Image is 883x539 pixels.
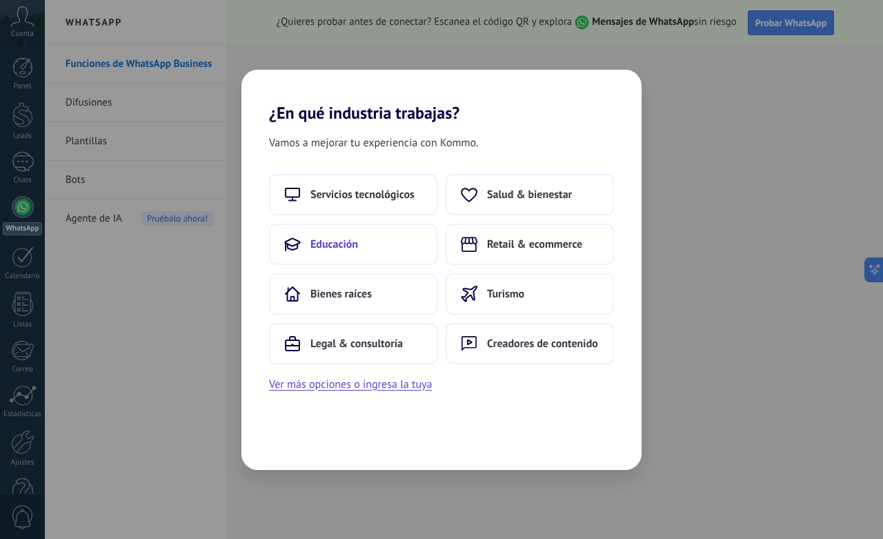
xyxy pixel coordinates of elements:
[310,237,358,251] span: Educación
[310,188,415,202] span: Servicios tecnológicos
[446,224,614,265] button: Retail & ecommerce
[487,237,582,251] span: Retail & ecommerce
[269,323,437,364] button: Legal & consultoría
[487,188,572,202] span: Salud & bienestar
[446,174,614,215] button: Salud & bienestar
[310,287,372,301] span: Bienes raíces
[269,224,437,265] button: Educación
[487,287,524,301] span: Turismo
[269,273,437,315] button: Bienes raíces
[487,337,598,351] span: Creadores de contenido
[269,174,437,215] button: Servicios tecnológicos
[446,323,614,364] button: Creadores de contenido
[269,134,478,152] span: Vamos a mejorar tu experiencia con Kommo.
[269,375,432,393] button: Ver más opciones o ingresa la tuya
[310,337,403,351] span: Legal & consultoría
[241,70,642,123] h2: ¿En qué industria trabajas?
[446,273,614,315] button: Turismo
